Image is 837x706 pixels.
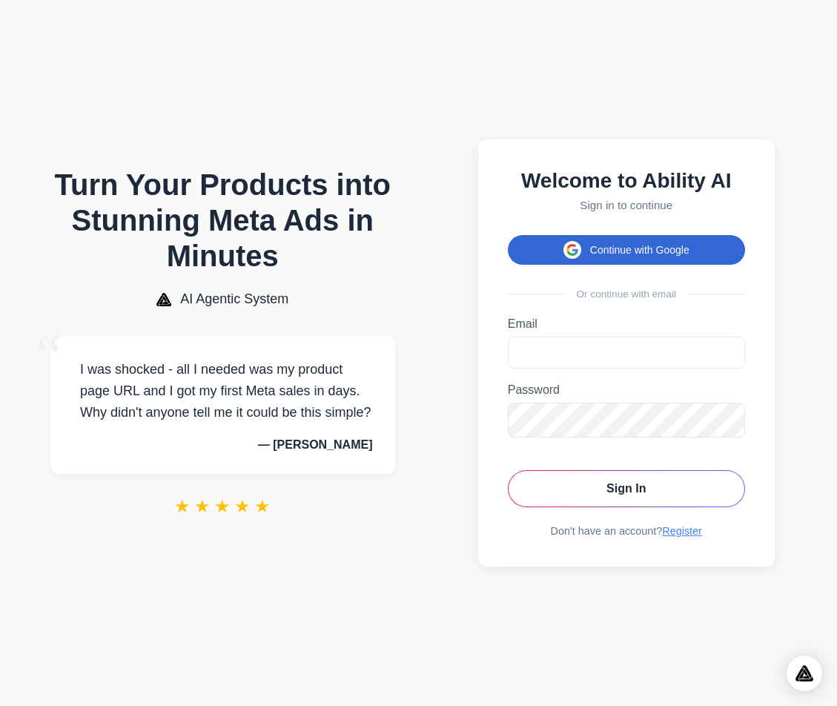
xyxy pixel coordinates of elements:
button: Continue with Google [508,235,745,265]
span: ★ [174,496,191,517]
p: Sign in to continue [508,199,745,211]
span: AI Agentic System [180,291,288,307]
div: Open Intercom Messenger [787,656,822,691]
label: Email [508,317,745,331]
span: ★ [194,496,211,517]
img: AI Agentic System Logo [156,293,171,306]
span: ★ [234,496,251,517]
span: ★ [214,496,231,517]
div: Or continue with email [508,288,745,300]
h1: Turn Your Products into Stunning Meta Ads in Minutes [50,167,395,274]
h2: Welcome to Ability AI [508,169,745,193]
label: Password [508,383,745,397]
a: Register [662,525,702,537]
span: ★ [254,496,271,517]
div: Don't have an account? [508,525,745,537]
button: Sign In [508,470,745,507]
span: “ [36,322,62,389]
p: I was shocked - all I needed was my product page URL and I got my first Meta sales in days. Why d... [73,359,373,423]
p: — [PERSON_NAME] [73,438,373,452]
